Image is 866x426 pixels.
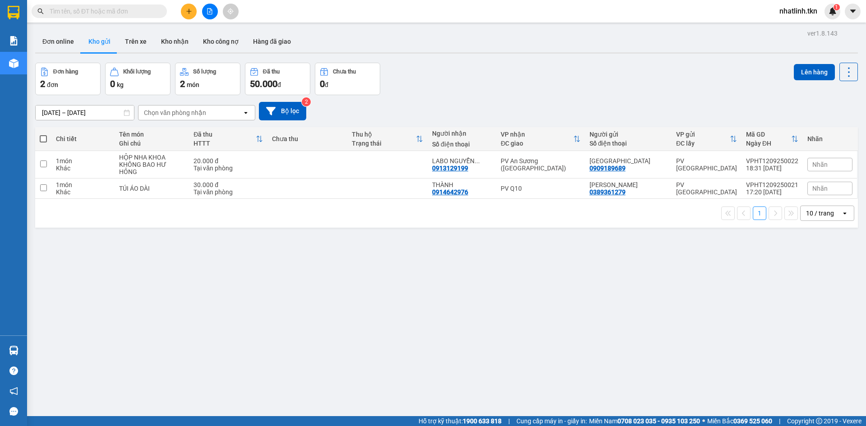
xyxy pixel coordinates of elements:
[81,31,118,52] button: Kho gửi
[432,165,468,172] div: 0913129199
[110,78,115,89] span: 0
[9,59,18,68] img: warehouse-icon
[496,127,585,151] th: Toggle SortBy
[186,8,192,14] span: plus
[432,130,492,137] div: Người nhận
[302,97,311,106] sup: 2
[181,4,197,19] button: plus
[175,63,240,95] button: Số lượng2món
[516,416,587,426] span: Cung cấp máy in - giấy in:
[320,78,325,89] span: 0
[333,69,356,75] div: Chưa thu
[676,131,730,138] div: VP gửi
[807,28,838,38] div: ver 1.8.143
[193,131,256,138] div: Đã thu
[105,63,170,95] button: Khối lượng0kg
[56,188,110,196] div: Khác
[676,157,737,172] div: PV [GEOGRAPHIC_DATA]
[250,78,277,89] span: 50.000
[40,78,45,89] span: 2
[733,417,772,425] strong: 0369 525 060
[812,161,828,168] span: Nhãn
[834,4,840,10] sup: 1
[35,31,81,52] button: Đơn online
[676,140,730,147] div: ĐC lấy
[676,181,737,196] div: PV [GEOGRAPHIC_DATA]
[202,4,218,19] button: file-add
[118,31,154,52] button: Trên xe
[193,188,263,196] div: Tại văn phòng
[590,181,667,188] div: KIM
[432,181,492,188] div: THÀNH
[119,140,184,147] div: Ghi chú
[119,131,184,138] div: Tên món
[223,4,239,19] button: aim
[347,127,428,151] th: Toggle SortBy
[806,209,834,218] div: 10 / trang
[56,157,110,165] div: 1 món
[812,185,828,192] span: Nhãn
[246,31,298,52] button: Hàng đã giao
[835,4,838,10] span: 1
[193,69,216,75] div: Số lượng
[672,127,742,151] th: Toggle SortBy
[9,346,18,355] img: warehouse-icon
[193,157,263,165] div: 20.000 đ
[196,31,246,52] button: Kho công nợ
[352,131,416,138] div: Thu hộ
[589,416,700,426] span: Miền Nam
[9,36,18,46] img: solution-icon
[119,154,184,161] div: HỘP NHA KHOA
[432,188,468,196] div: 0914642976
[9,366,18,375] span: question-circle
[753,206,766,220] button: 1
[746,157,798,165] div: VPHT1209250022
[9,407,18,416] span: message
[746,131,791,138] div: Mã GD
[144,108,206,117] div: Chọn văn phòng nhận
[56,181,110,188] div: 1 món
[702,419,705,423] span: ⚪️
[590,165,626,172] div: 0909189689
[53,69,78,75] div: Đơn hàng
[829,7,837,15] img: icon-new-feature
[56,135,110,142] div: Chi tiết
[419,416,502,426] span: Hỗ trợ kỹ thuật:
[9,387,18,395] span: notification
[56,165,110,172] div: Khác
[501,185,580,192] div: PV Q10
[816,418,822,424] span: copyright
[779,416,780,426] span: |
[849,7,857,15] span: caret-down
[841,210,848,217] svg: open
[36,105,134,120] input: Select a date range.
[501,140,573,147] div: ĐC giao
[119,185,184,192] div: TÚI ÁO DÀI
[772,5,825,17] span: nhatlinh.tkn
[315,63,380,95] button: Chưa thu0đ
[263,69,280,75] div: Đã thu
[227,8,234,14] span: aim
[508,416,510,426] span: |
[463,417,502,425] strong: 1900 633 818
[590,131,667,138] div: Người gửi
[272,135,343,142] div: Chưa thu
[501,157,580,172] div: PV An Sương ([GEOGRAPHIC_DATA])
[207,8,213,14] span: file-add
[590,157,667,165] div: VIỆT ÚC
[617,417,700,425] strong: 0708 023 035 - 0935 103 250
[189,127,267,151] th: Toggle SortBy
[245,63,310,95] button: Đã thu50.000đ
[325,81,328,88] span: đ
[474,157,480,165] span: ...
[352,140,416,147] div: Trạng thái
[746,188,798,196] div: 17:20 [DATE]
[590,188,626,196] div: 0389361279
[119,161,184,175] div: KHÔNG BAO HƯ HỎNG
[259,102,306,120] button: Bộ lọc
[193,181,263,188] div: 30.000 đ
[707,416,772,426] span: Miền Bắc
[47,81,58,88] span: đơn
[794,64,835,80] button: Lên hàng
[742,127,803,151] th: Toggle SortBy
